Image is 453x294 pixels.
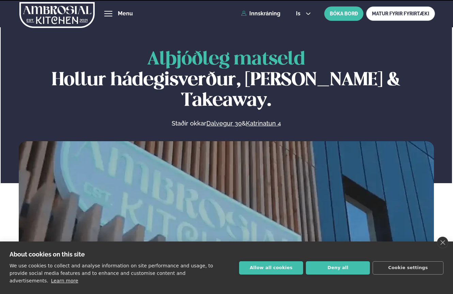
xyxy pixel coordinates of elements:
[147,51,305,69] span: Alþjóðleg matseld
[291,11,316,16] button: is
[19,1,94,29] img: logo
[246,119,281,128] a: Katrinatun 4
[296,11,302,16] span: is
[97,119,355,128] p: Staðir okkar &
[366,6,435,21] a: MATUR FYRIR FYRIRTÆKI
[51,278,78,283] a: Learn more
[324,6,363,21] button: BÓKA BORÐ
[104,10,112,18] button: hamburger
[373,261,443,275] button: Cookie settings
[437,237,448,248] a: close
[19,49,434,111] h1: Hollur hádegisverður, [PERSON_NAME] & Takeaway.
[10,251,85,258] strong: About cookies on this site
[306,261,370,275] button: Deny all
[206,119,242,128] a: Dalvegur 30
[10,263,213,283] p: We use cookies to collect and analyse information on site performance and usage, to provide socia...
[239,261,303,275] button: Allow all cookies
[241,11,280,17] a: Innskráning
